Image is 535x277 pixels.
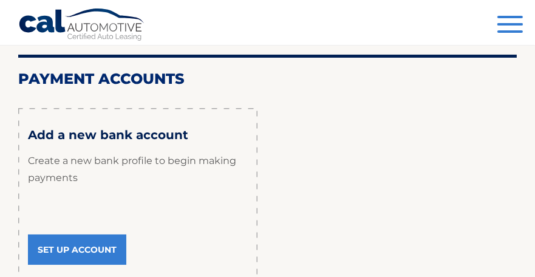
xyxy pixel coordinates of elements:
[18,70,517,88] h2: Payment Accounts
[28,234,126,265] a: Set Up Account
[28,143,248,196] p: Create a new bank profile to begin making payments
[497,16,523,36] button: Menu
[18,8,146,43] a: Cal Automotive
[28,128,248,143] h3: Add a new bank account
